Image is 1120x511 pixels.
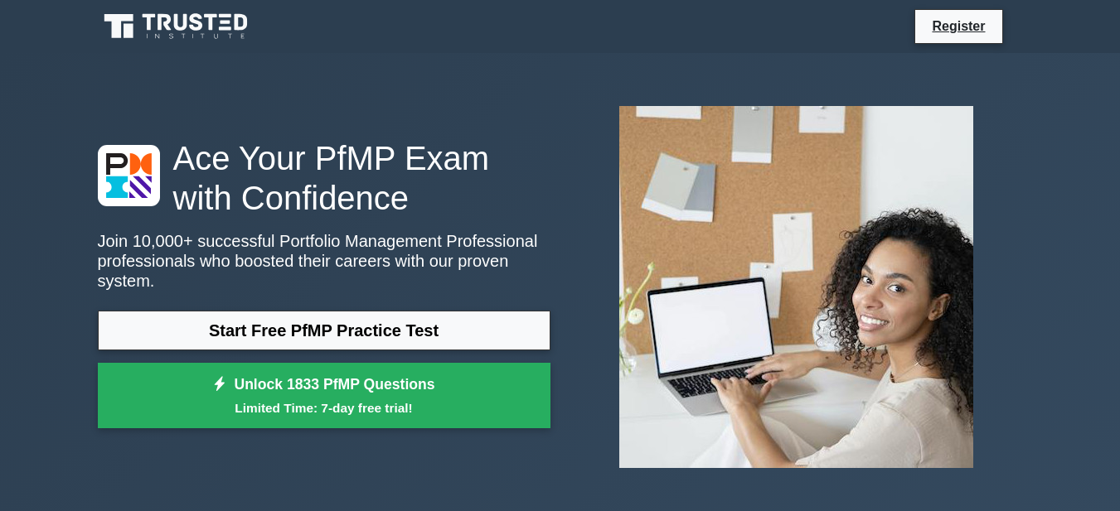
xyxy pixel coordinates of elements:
[98,311,550,350] a: Start Free PfMP Practice Test
[119,398,530,417] small: Limited Time: 7-day free trial!
[98,138,550,218] h1: Ace Your PfMP Exam with Confidence
[922,16,995,36] a: Register
[98,231,550,291] p: Join 10,000+ successful Portfolio Management Professional professionals who boosted their careers...
[98,363,550,429] a: Unlock 1833 PfMP QuestionsLimited Time: 7-day free trial!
